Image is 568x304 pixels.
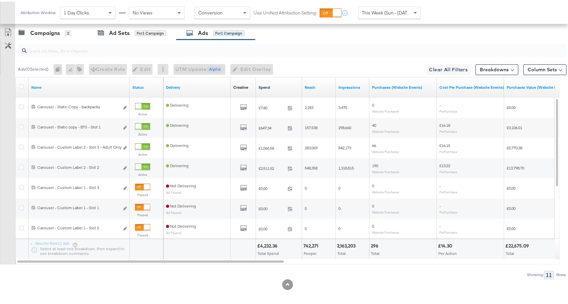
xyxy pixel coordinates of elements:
[439,141,450,146] span: £16.15
[372,128,399,132] sub: Website Purchases
[259,83,299,88] a: The total amount spent to date.
[27,40,516,53] input: Search Ad Name, ID or Objective
[544,269,554,277] div: 11
[439,121,450,126] span: £16.18
[135,231,150,236] label: Paused
[135,130,150,135] label: Active
[37,143,119,148] div: Carousel - Custom Label 2 - Slot 3 – Adult Only
[198,28,208,35] div: Ads
[506,249,514,254] span: Total
[135,110,150,115] label: Active
[135,151,150,155] label: Active
[507,224,515,229] span: £0.00
[259,124,285,129] span: £647.34
[372,121,376,126] span: 40
[31,83,127,88] a: Ad Name.
[37,183,119,189] div: Carousel - Custom Label 1 - Slot 3
[338,224,340,229] span: 0
[439,229,457,233] sub: Per Purchase
[372,202,374,207] span: 0
[371,241,380,248] div: 296
[556,271,566,275] div: Rows
[305,184,307,189] span: 0
[30,28,60,35] div: Campaigns
[233,83,248,88] div: Creative
[438,249,457,254] span: Per Action
[305,103,313,108] span: 2,283
[372,148,399,152] sub: Website Purchases
[372,101,374,106] span: 0
[37,203,119,209] div: Carousel - Custom Label 1 - Slot 1
[439,222,441,227] span: -
[338,164,354,169] span: 1,318,815
[303,241,320,248] div: 742,271
[20,9,57,13] div: Attribution Window:
[337,241,358,248] div: 2,163,203
[259,204,285,210] span: £0.00
[259,225,285,230] span: £0.00
[259,184,285,189] span: £0.00
[372,141,376,146] span: 66
[304,249,316,254] span: People
[372,188,399,192] sub: Website Purchases
[133,8,153,14] span: No Views
[338,204,340,209] span: 0
[507,184,515,189] span: £0.00
[166,121,189,126] span: Delivering
[372,83,434,88] a: The number of times a purchase was made tracked by your Custom Audience pixel on your website aft...
[135,191,150,195] label: Paused
[372,208,399,213] sub: Website Purchases
[166,182,196,187] span: Not Delivering
[305,204,307,209] span: 0
[362,8,412,14] span: This Week (Sun - [DATE])
[37,123,119,128] div: Carousel - Static copy - BTS - Slot 1
[338,123,351,128] span: 298,660
[507,123,522,128] span: £3,106.01
[109,28,130,35] div: Ad Sets
[439,108,457,112] sub: Per Purchase
[37,163,119,168] div: Carousel - Custom Label 2 - Slot 2
[439,208,457,213] sub: Per Purchase
[507,103,515,108] span: £0.00
[166,222,196,227] span: Not Delivering
[305,144,318,149] span: 283,069
[198,8,223,14] span: Conversion
[523,63,566,73] button: Column Sets
[166,229,181,233] sub: Ad Paused
[337,249,346,254] span: Total
[338,103,347,108] span: 3,475
[507,144,522,149] span: £5,770.38
[338,144,351,149] span: 542,173
[305,164,318,169] span: 548,358
[475,63,518,73] button: Breakdowns
[37,224,119,229] div: Carousel - Custom Label 1 - Slot 2
[166,101,189,106] span: Delivering
[166,83,228,88] a: Reflects the ability of your Ad to achieve delivery.
[166,189,181,193] sub: Ad Paused
[372,182,374,187] span: 0
[305,83,333,88] a: The number of people your ad was served to.
[305,224,307,229] span: 0
[439,188,457,192] sub: Per Purchase
[338,184,340,189] span: 0
[507,164,524,169] span: £13,798.70
[135,211,150,216] label: Paused
[372,222,374,227] span: 0
[439,128,457,132] sub: Per Purchase
[372,161,378,166] span: 190
[135,171,150,175] label: Active
[505,241,531,248] div: £22,675.09
[233,83,248,88] a: Shows the creative associated with your ad.
[166,161,189,166] span: Delivering
[372,108,399,112] sub: Website Purchases
[439,182,441,187] span: -
[429,64,468,72] span: Clear All Filters
[37,103,119,108] div: Carousel - Static Copy - backpacks
[259,104,285,109] span: £7.80
[213,29,244,35] div: for 1 Campaign
[439,148,457,152] sub: Per Purchase
[372,168,399,172] sub: Website Purchases
[439,161,450,166] span: £13.22
[166,141,189,146] span: Delivering
[54,62,66,73] div: 0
